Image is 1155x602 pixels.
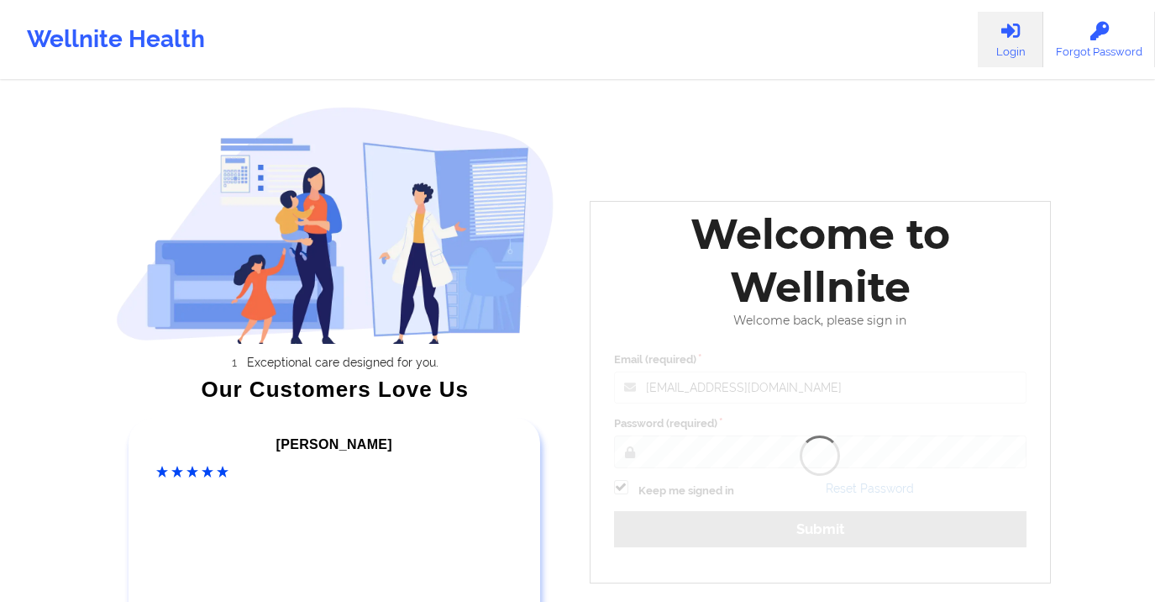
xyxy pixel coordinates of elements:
div: Welcome to Wellnite [602,208,1039,314]
div: Welcome back, please sign in [602,314,1039,328]
img: wellnite-auth-hero_200.c722682e.png [116,106,554,344]
span: [PERSON_NAME] [276,437,392,451]
li: Exceptional care designed for you. [131,356,554,369]
div: Our Customers Love Us [116,381,554,398]
a: Forgot Password [1043,12,1155,67]
a: Login [978,12,1043,67]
